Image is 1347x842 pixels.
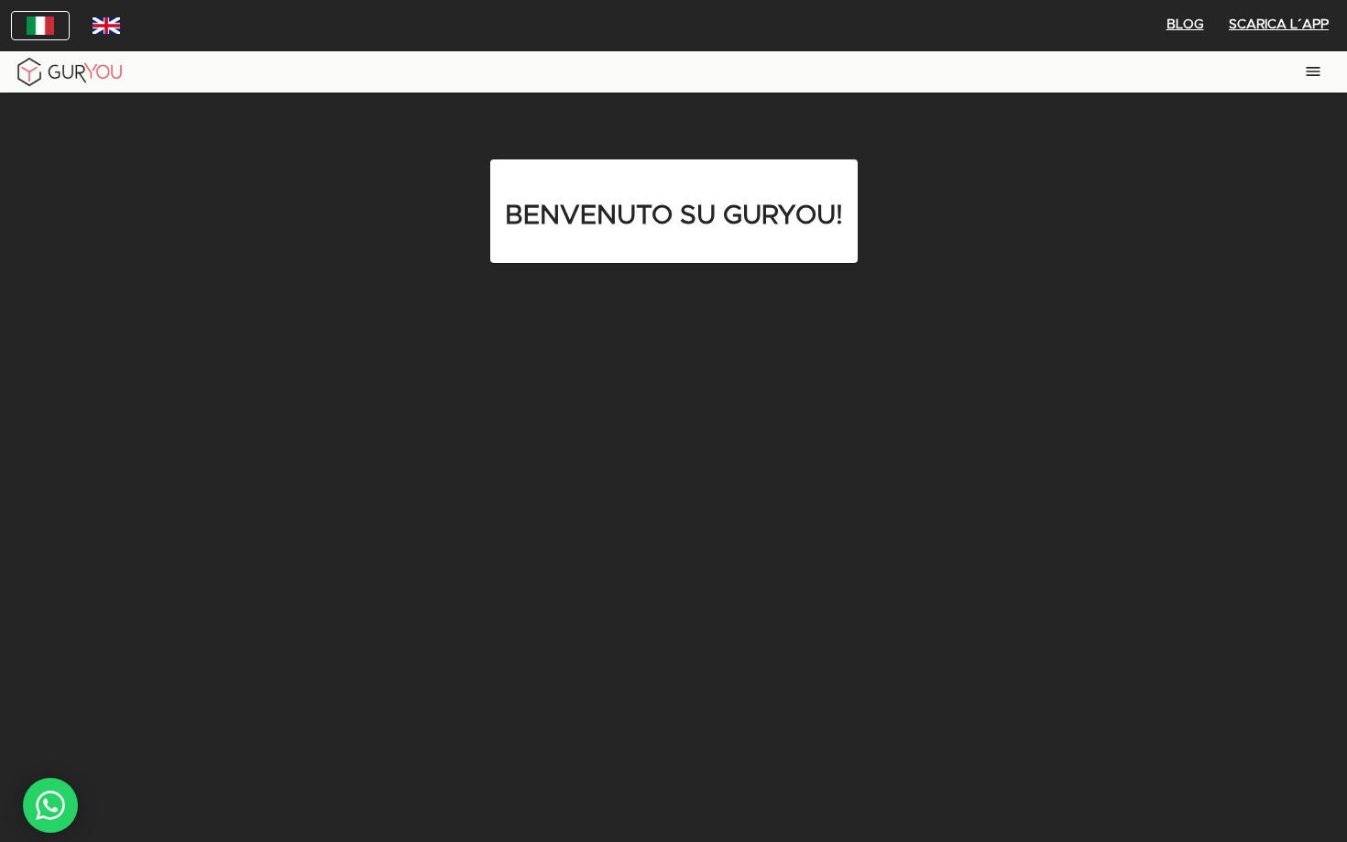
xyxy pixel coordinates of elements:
[93,17,120,34] img: wDv7cRK3VHVvwAAACV0RVh0ZGF0ZTpjcmVhdGUAMjAxOC0wMy0yNVQwMToxNzoxMiswMDowMGv4vjwAAAAldEVYdGRhdGU6bW...
[35,790,67,822] img: whatsAppIcon.04b8739f.svg
[15,56,125,88] img: gyLogo01.5aaa2cff.png
[505,197,843,235] p: BENVENUTO SU GURYOU!
[27,16,54,35] img: italy.83948c3f.jpg
[1163,14,1207,37] span: BLOG
[1229,14,1329,37] span: Scarica l´App
[1221,11,1336,40] button: Scarica l´App
[1155,11,1214,40] button: BLOG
